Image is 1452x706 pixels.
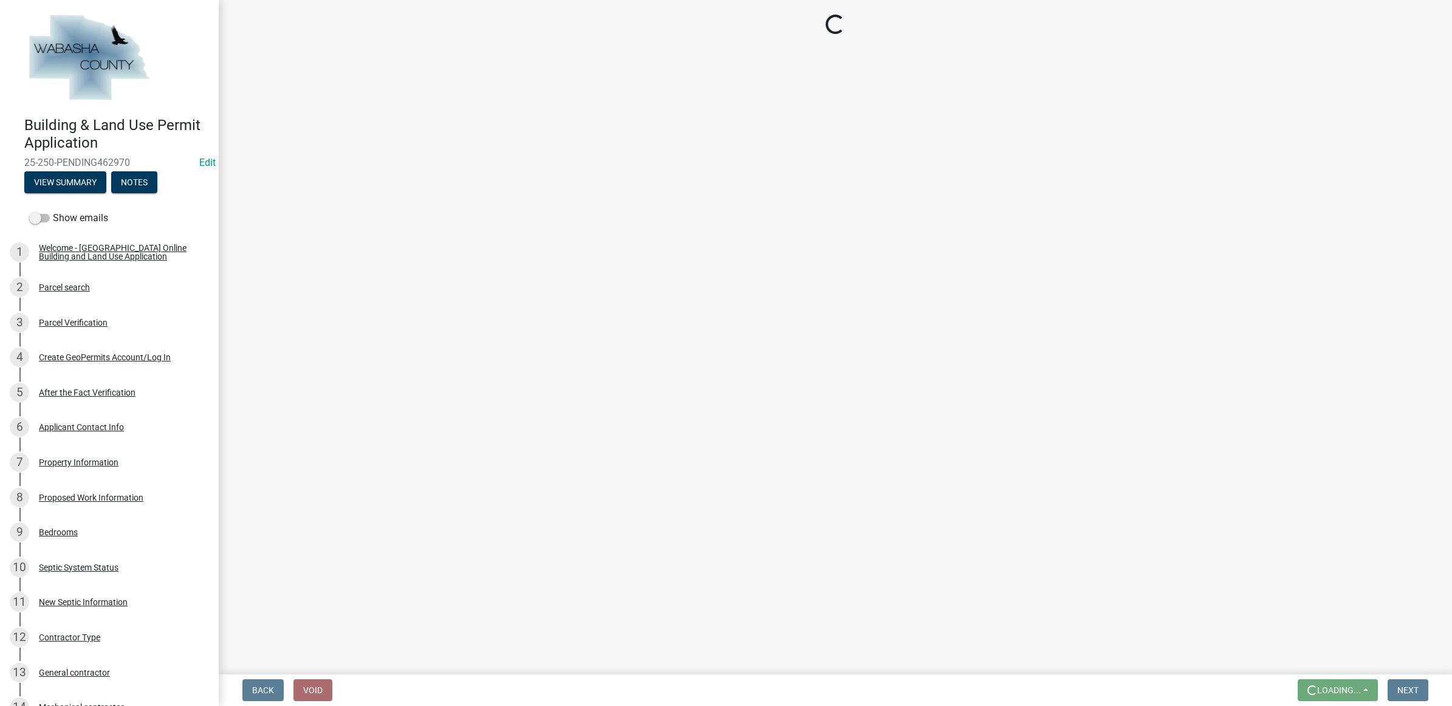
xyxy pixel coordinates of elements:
span: Back [252,685,274,695]
div: General contractor [39,668,110,677]
div: 11 [10,592,29,612]
a: Edit [199,157,216,168]
div: New Septic Information [39,598,128,606]
span: Loading... [1317,685,1361,695]
div: Septic System Status [39,563,118,572]
span: 25-250-PENDING462970 [24,157,194,168]
wm-modal-confirm: Edit Application Number [199,157,216,168]
span: Next [1397,685,1419,695]
button: View Summary [24,171,106,193]
div: 3 [10,313,29,332]
wm-modal-confirm: Notes [111,178,157,188]
div: Bedrooms [39,528,78,536]
img: Wabasha County, Minnesota [24,13,153,104]
button: Loading... [1298,679,1378,701]
label: Show emails [29,211,108,225]
button: Void [293,679,332,701]
div: Proposed Work Information [39,493,143,502]
div: 8 [10,488,29,507]
div: 9 [10,523,29,542]
div: Applicant Contact Info [39,423,124,431]
div: Parcel search [39,283,90,292]
wm-modal-confirm: Summary [24,178,106,188]
div: 4 [10,348,29,367]
div: 6 [10,417,29,437]
div: Contractor Type [39,633,100,642]
div: Property Information [39,458,118,467]
button: Next [1388,679,1428,701]
button: Back [242,679,284,701]
div: 2 [10,278,29,297]
div: 7 [10,453,29,472]
div: 12 [10,628,29,647]
button: Notes [111,171,157,193]
div: After the Fact Verification [39,388,135,397]
div: Parcel Verification [39,318,108,327]
div: 13 [10,663,29,682]
h4: Building & Land Use Permit Application [24,117,209,152]
div: Create GeoPermits Account/Log In [39,353,171,362]
div: 10 [10,558,29,577]
div: 1 [10,242,29,262]
div: 5 [10,383,29,402]
div: Welcome - [GEOGRAPHIC_DATA] Online Building and Land Use Application [39,244,199,261]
